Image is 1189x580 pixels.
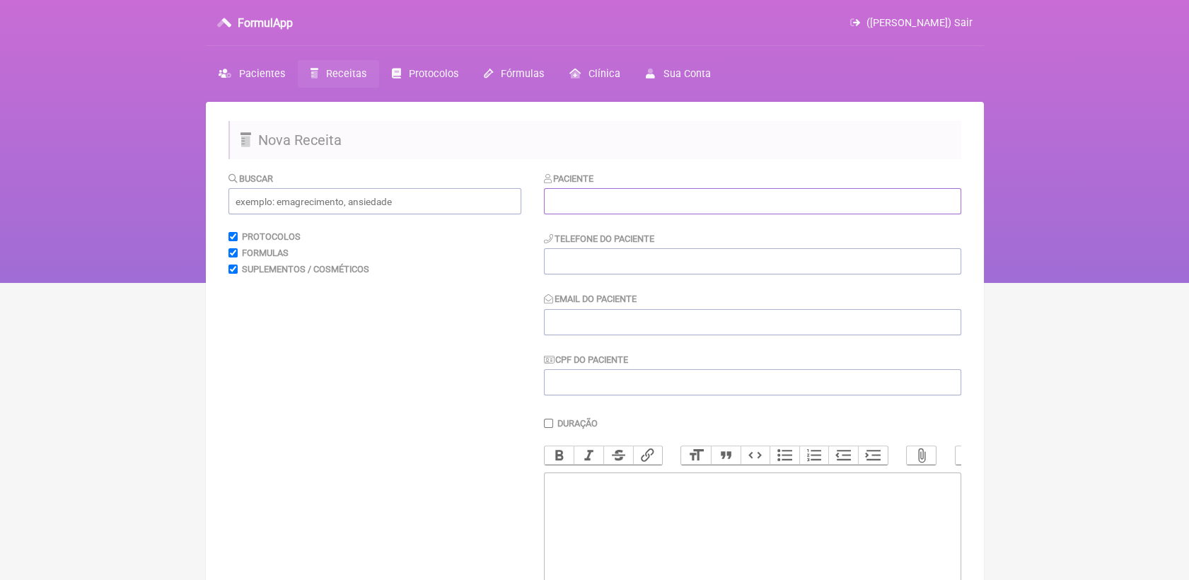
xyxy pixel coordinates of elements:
[242,248,289,258] label: Formulas
[557,418,598,429] label: Duração
[770,446,799,465] button: Bullets
[228,188,521,214] input: exemplo: emagrecimento, ansiedade
[409,68,458,80] span: Protocolos
[603,446,633,465] button: Strikethrough
[228,173,274,184] label: Buscar
[471,60,557,88] a: Fórmulas
[242,264,369,274] label: Suplementos / Cosméticos
[799,446,829,465] button: Numbers
[663,68,711,80] span: Sua Conta
[956,446,985,465] button: Undo
[907,446,936,465] button: Attach Files
[544,294,637,304] label: Email do Paciente
[850,17,972,29] a: ([PERSON_NAME]) Sair
[633,446,663,465] button: Link
[866,17,973,29] span: ([PERSON_NAME]) Sair
[544,173,594,184] label: Paciente
[242,231,301,242] label: Protocolos
[574,446,603,465] button: Italic
[544,233,655,244] label: Telefone do Paciente
[326,68,366,80] span: Receitas
[858,446,888,465] button: Increase Level
[633,60,723,88] a: Sua Conta
[545,446,574,465] button: Bold
[711,446,741,465] button: Quote
[828,446,858,465] button: Decrease Level
[228,121,961,159] h2: Nova Receita
[239,68,285,80] span: Pacientes
[206,60,298,88] a: Pacientes
[681,446,711,465] button: Heading
[544,354,629,365] label: CPF do Paciente
[379,60,471,88] a: Protocolos
[501,68,544,80] span: Fórmulas
[557,60,633,88] a: Clínica
[741,446,770,465] button: Code
[238,16,293,30] h3: FormulApp
[588,68,620,80] span: Clínica
[298,60,379,88] a: Receitas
